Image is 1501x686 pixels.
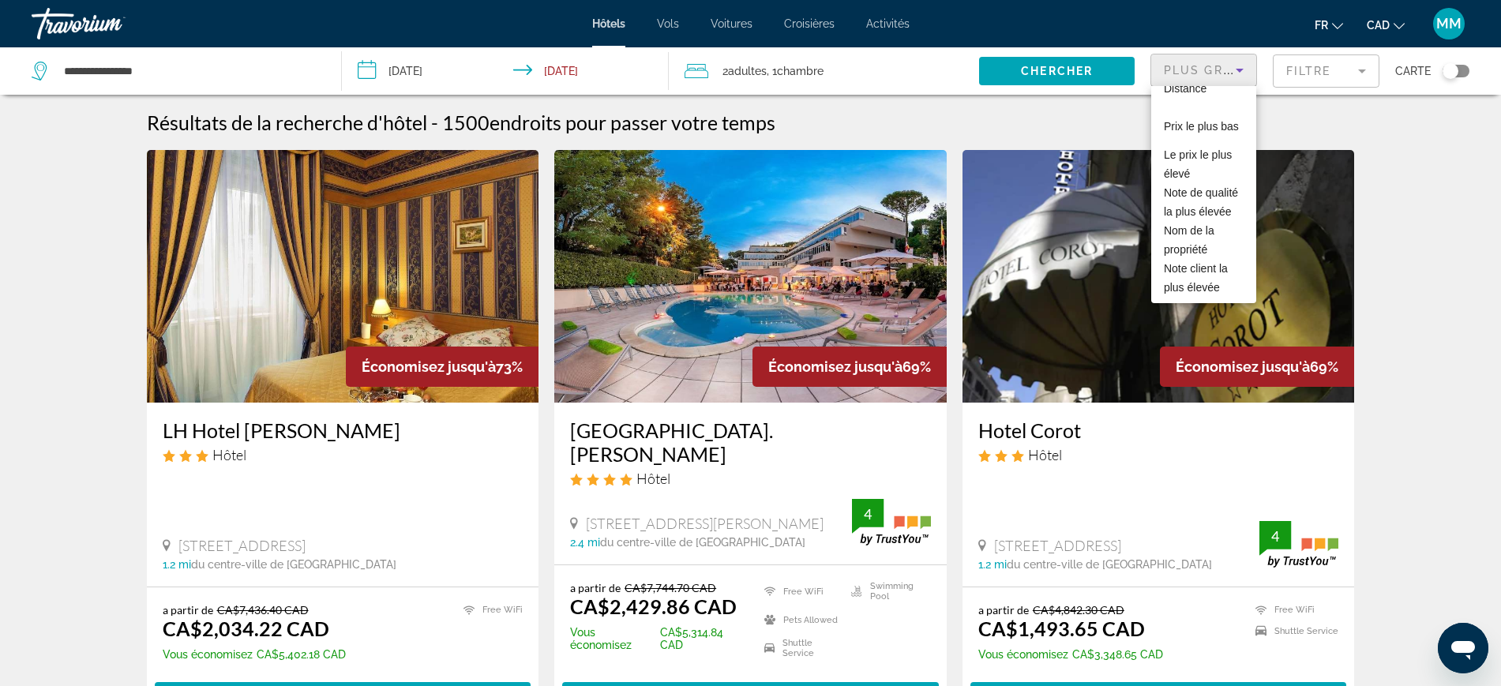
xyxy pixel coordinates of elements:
span: Note de qualité la plus élevée [1164,186,1238,218]
span: Nom de la propriété [1164,224,1214,256]
div: Sort by [1151,86,1256,303]
span: Note client la plus élevée [1164,262,1228,294]
span: Le prix le plus élevé [1164,148,1232,180]
span: Prix le plus bas [1164,120,1239,133]
span: Distance [1164,82,1206,95]
iframe: Bouton de lancement de la fenêtre de messagerie [1438,623,1488,673]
